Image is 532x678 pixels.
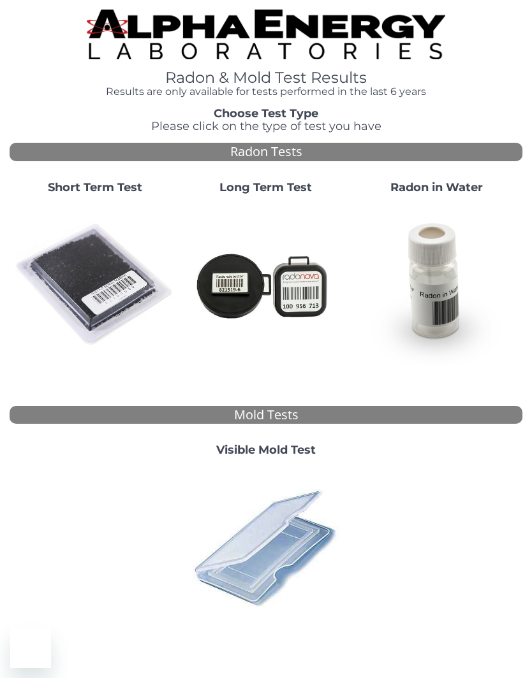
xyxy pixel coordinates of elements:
div: Radon Tests [10,143,522,161]
img: ShortTerm.jpg [15,205,175,365]
iframe: Button to launch messaging window [10,627,51,668]
strong: Choose Test Type [214,106,318,120]
h1: Radon & Mold Test Results [87,69,446,86]
strong: Long Term Test [219,180,312,194]
img: PI42764010.jpg [186,467,346,628]
strong: Short Term Test [48,180,142,194]
strong: Visible Mold Test [216,443,316,457]
img: TightCrop.jpg [87,10,446,59]
img: RadoninWater.jpg [357,205,517,365]
span: Please click on the type of test you have [151,119,381,133]
h4: Results are only available for tests performed in the last 6 years [87,86,446,97]
img: Radtrak2vsRadtrak3.jpg [186,205,346,365]
div: Mold Tests [10,406,522,424]
strong: Radon in Water [390,180,483,194]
